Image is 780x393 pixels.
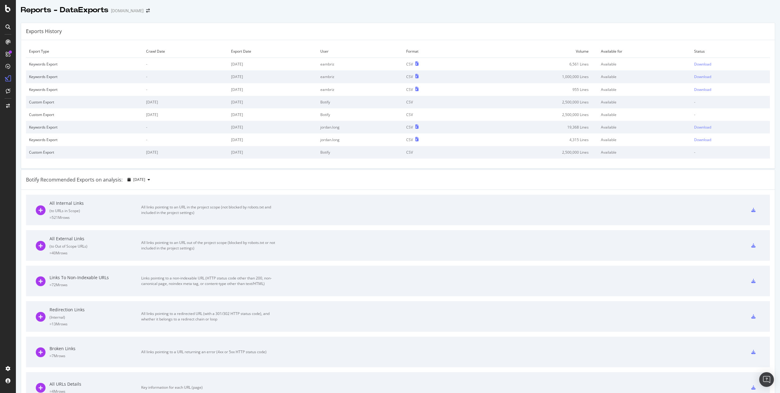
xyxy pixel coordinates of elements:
td: 19,368 Lines [466,121,598,133]
div: All links pointing to a URL returning an error (4xx or 5xx HTTP status code) [141,349,279,355]
td: - [143,83,228,96]
td: 2,500,000 Lines [466,146,598,159]
td: 1,000,000 Lines [466,70,598,83]
td: eambriz [317,70,403,83]
div: Links pointing to a non-indexable URL (HTTP status code other than 200, non-canonical page, noind... [141,275,279,286]
td: 4,315 Lines [466,133,598,146]
div: Custom Export [29,112,140,117]
div: Keywords Export [29,125,140,130]
td: [DATE] [228,58,317,71]
td: - [691,146,770,159]
td: Export Type [26,45,143,58]
div: Download [694,125,711,130]
div: Download [694,74,711,79]
div: CSV [406,137,413,142]
div: Links To Non-Indexable URLs [50,275,141,281]
div: = 72M rows [50,282,141,287]
td: - [143,133,228,146]
td: User [317,45,403,58]
div: Available [601,125,688,130]
div: CSV [406,125,413,130]
div: Custom Export [29,150,140,155]
div: All External Links [50,236,141,242]
a: Download [694,125,767,130]
div: CSV [406,62,413,67]
td: CSV [403,146,466,159]
div: = 13M rows [50,321,141,327]
div: Available [601,74,688,79]
td: - [143,121,228,133]
td: Format [403,45,466,58]
div: Custom Export [29,99,140,105]
td: [DATE] [143,146,228,159]
div: All Internal Links [50,200,141,206]
div: ( Internal ) [50,315,141,320]
td: CSV [403,108,466,121]
td: 955 Lines [466,83,598,96]
div: Download [694,87,711,92]
td: CSV [403,96,466,108]
div: All links pointing to a redirected URL (with a 301/302 HTTP status code), and whether it belongs ... [141,311,279,322]
td: Botify [317,146,403,159]
span: 2025 Aug. 19th [133,177,145,182]
a: Download [694,74,767,79]
td: [DATE] [228,70,317,83]
div: ( to URLs in Scope ) [50,208,141,213]
div: Key information for each URL (page) [141,385,279,390]
a: Download [694,62,767,67]
div: Redirection Links [50,307,141,313]
div: All links pointing to an URL out of the project scope (blocked by robots.txt or not included in t... [141,240,279,251]
td: Status [691,45,770,58]
td: Botify [317,96,403,108]
div: csv-export [751,314,756,319]
td: eambriz [317,83,403,96]
div: [DOMAIN_NAME] [111,8,144,14]
button: [DATE] [125,175,153,185]
td: Available for [598,45,691,58]
td: - [143,58,228,71]
div: Keywords Export [29,62,140,67]
div: arrow-right-arrow-left [146,9,150,13]
td: - [691,96,770,108]
div: Download [694,137,711,142]
a: Download [694,87,767,92]
div: Available [601,112,688,117]
div: Keywords Export [29,74,140,79]
td: Volume [466,45,598,58]
div: Available [601,62,688,67]
div: csv-export [751,279,756,283]
td: [DATE] [228,83,317,96]
td: [DATE] [228,108,317,121]
div: Keywords Export [29,137,140,142]
td: 6,561 Lines [466,58,598,71]
div: Available [601,137,688,142]
td: [DATE] [143,96,228,108]
div: Keywords Export [29,87,140,92]
td: [DATE] [228,133,317,146]
div: ( to Out of Scope URLs ) [50,244,141,249]
div: Available [601,87,688,92]
div: Available [601,99,688,105]
td: [DATE] [228,146,317,159]
td: - [691,108,770,121]
div: Open Intercom Messenger [759,372,774,387]
div: csv-export [751,208,756,212]
div: = 7M rows [50,353,141,358]
td: Botify [317,108,403,121]
td: 2,500,000 Lines [466,96,598,108]
div: Botify Recommended Exports on analysis: [26,176,123,183]
div: = 521M rows [50,215,141,220]
div: All URLs Details [50,381,141,387]
div: csv-export [751,385,756,390]
div: All links pointing to an URL in the project scope (not blocked by robots.txt and included in the ... [141,204,279,215]
div: Broken Links [50,346,141,352]
td: - [143,70,228,83]
td: [DATE] [143,108,228,121]
td: [DATE] [228,121,317,133]
td: Crawl Date [143,45,228,58]
div: = 40M rows [50,250,141,256]
div: Available [601,150,688,155]
div: Exports History [26,28,62,35]
div: CSV [406,87,413,92]
div: csv-export [751,350,756,354]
